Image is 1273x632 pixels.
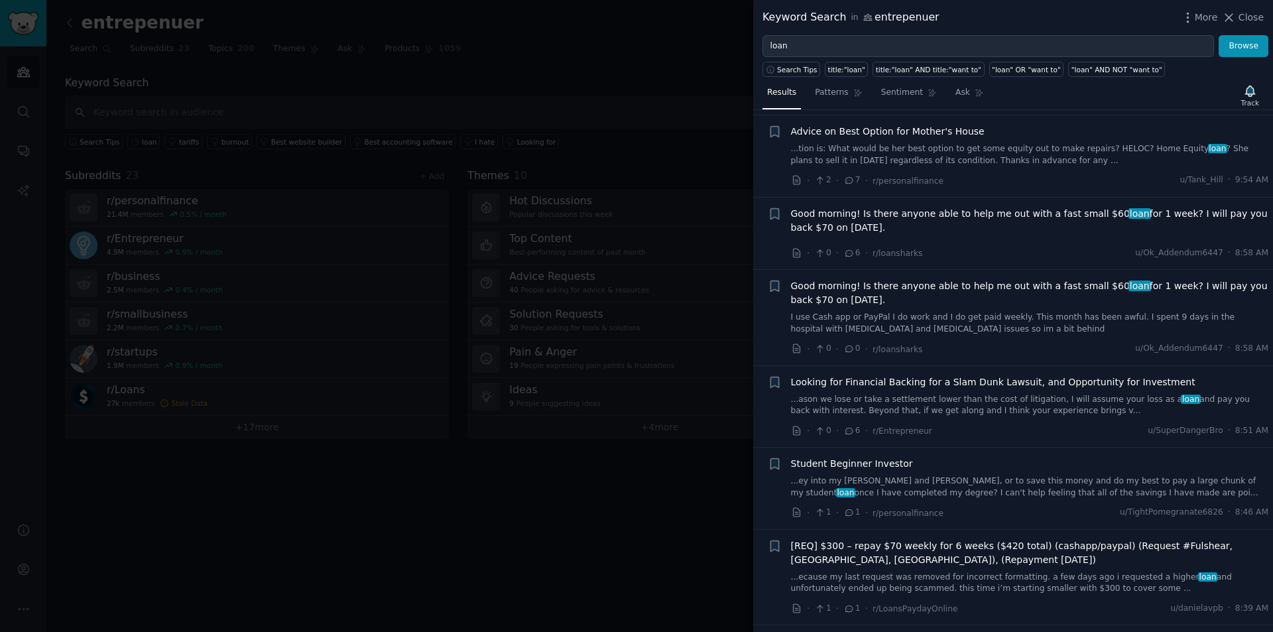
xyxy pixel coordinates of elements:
a: [REQ] $300 – repay $70 weekly for 6 weeks ($420 total) (cashapp/paypal) (Request #Fulshear, [GEOG... [791,539,1269,567]
span: 8:39 AM [1235,603,1268,615]
div: "loan" OR "want to" [992,65,1061,74]
a: Sentiment [877,82,941,109]
input: Try a keyword related to your business [762,35,1214,58]
span: · [865,174,868,188]
span: loan [836,488,856,497]
span: 8:51 AM [1235,425,1268,437]
span: r/LoansPaydayOnline [873,604,958,613]
span: u/Ok_Addendum6447 [1135,343,1223,355]
button: More [1181,11,1218,25]
span: · [1228,603,1231,615]
a: Results [762,82,801,109]
span: Results [767,87,796,99]
span: u/danielavpb [1170,603,1223,615]
span: Good morning! Is there anyone able to help me out with a fast small $60 for 1 week? I will pay yo... [791,279,1269,307]
span: Patterns [815,87,848,99]
div: title:"loan" [828,65,865,74]
span: loan [1181,395,1201,404]
span: · [1228,174,1231,186]
span: Sentiment [881,87,923,99]
span: · [836,342,839,356]
div: Keyword Search entrepenuer [762,9,940,26]
span: Good morning! Is there anyone able to help me out with a fast small $60 for 1 week? I will pay yo... [791,207,1269,235]
span: 9:54 AM [1235,174,1268,186]
span: 2 [814,174,831,186]
span: r/personalfinance [873,176,943,186]
a: title:"loan" AND title:"want to" [873,62,984,77]
span: 0 [814,343,831,355]
span: u/TightPomegranate6826 [1120,507,1223,519]
span: Close [1239,11,1264,25]
span: · [836,246,839,260]
a: Advice on Best Option for Mother's House [791,125,985,139]
span: · [807,424,810,438]
span: 7 [843,174,860,186]
span: 0 [814,425,831,437]
span: loan [1128,281,1150,291]
span: · [836,174,839,188]
span: loan [1198,572,1218,582]
span: · [807,601,810,615]
a: title:"loan" [825,62,868,77]
a: Looking for Financial Backing for a Slam Dunk Lawsuit, and Opportunity for Investment [791,375,1195,389]
a: Good morning! Is there anyone able to help me out with a fast small $60loanfor 1 week? I will pay... [791,207,1269,235]
a: "loan" AND NOT "want to" [1068,62,1165,77]
span: · [1228,425,1231,437]
a: Ask [951,82,989,109]
span: 6 [843,425,860,437]
button: Track [1237,82,1264,109]
span: Ask [955,87,970,99]
span: r/loansharks [873,249,923,258]
span: · [865,342,868,356]
span: 8:46 AM [1235,507,1268,519]
span: · [807,342,810,356]
span: · [807,246,810,260]
span: 8:58 AM [1235,343,1268,355]
span: 1 [814,603,831,615]
a: I use Cash app or PayPal I do work and I do get paid weekly. This month has been awful. I spent 9... [791,312,1269,335]
span: · [865,601,868,615]
a: Good morning! Is there anyone able to help me out with a fast small $60loanfor 1 week? I will pay... [791,279,1269,307]
span: u/SuperDangerBro [1148,425,1223,437]
span: 0 [814,247,831,259]
button: Search Tips [762,62,820,77]
span: · [807,506,810,520]
span: 6 [843,247,860,259]
span: 1 [843,507,860,519]
span: · [807,174,810,188]
span: loan [1208,144,1228,153]
span: r/personalfinance [873,509,943,518]
a: ...ey into my [PERSON_NAME] and [PERSON_NAME], or to save this money and do my best to pay a larg... [791,475,1269,499]
span: · [865,246,868,260]
span: r/loansharks [873,345,923,354]
span: u/Ok_Addendum6447 [1135,247,1223,259]
span: 0 [843,343,860,355]
span: · [1228,247,1231,259]
a: Student Beginner Investor [791,457,913,471]
span: u/Tank_Hill [1180,174,1223,186]
span: · [865,424,868,438]
span: loan [1128,208,1150,219]
a: ...ason we lose or take a settlement lower than the cost of litigation, I will assume your loss a... [791,394,1269,417]
span: · [1228,343,1231,355]
span: · [865,506,868,520]
span: · [836,424,839,438]
button: Close [1222,11,1264,25]
div: title:"loan" AND title:"want to" [876,65,981,74]
span: 1 [843,603,860,615]
span: r/Entrepreneur [873,426,932,436]
a: Patterns [810,82,867,109]
a: "loan" OR "want to" [989,62,1064,77]
div: "loan" AND NOT "want to" [1071,65,1162,74]
span: · [836,506,839,520]
a: ...ecause my last request was removed for incorrect formatting. a few days ago i requested a high... [791,572,1269,595]
div: Track [1241,98,1259,107]
button: Browse [1219,35,1268,58]
span: 8:58 AM [1235,247,1268,259]
span: More [1195,11,1218,25]
span: 1 [814,507,831,519]
span: · [836,601,839,615]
